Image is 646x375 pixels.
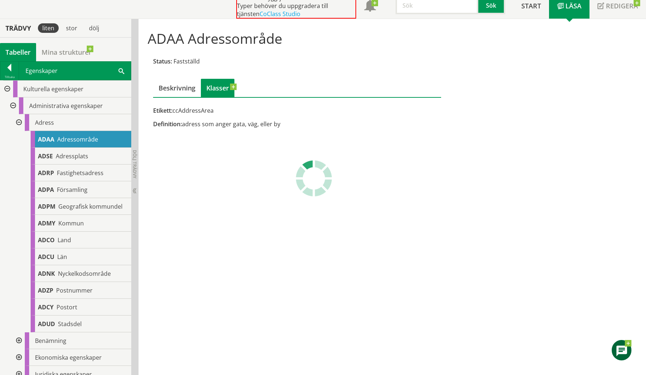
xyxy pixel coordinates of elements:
span: Benämning [35,337,66,345]
span: Status: [153,57,172,65]
span: ADPA [38,186,54,194]
span: ADCY [38,303,54,311]
span: Definition: [153,120,182,128]
span: Start [521,1,541,10]
span: Geografisk kommundel [58,202,122,210]
div: Beskrivning [153,79,201,97]
span: Fastighetsadress [57,169,104,177]
span: Administrativa egenskaper [29,102,103,110]
a: CoClass Studio [260,10,300,18]
img: Laddar [296,160,332,197]
span: Stadsdel [58,320,82,328]
span: Adressplats [56,152,88,160]
span: Postnummer [56,286,93,294]
span: Adressområde [57,135,98,143]
span: Ekonomiska egenskaper [35,353,102,362]
span: ADNK [38,270,55,278]
span: ADCO [38,236,55,244]
div: Trädvy [1,24,35,32]
span: Församling [57,186,87,194]
span: Dölj trädvy [132,150,138,178]
div: stor [62,23,82,33]
div: Tillbaka [0,74,19,80]
span: Postort [57,303,77,311]
span: Adress [35,119,54,127]
span: ADUD [38,320,55,328]
div: ccAddressArea [153,107,441,115]
span: Län [57,253,67,261]
span: Notifikationer [364,1,376,12]
span: ADSE [38,152,53,160]
span: ADRP [38,169,54,177]
span: Redigera [606,1,638,10]
span: ADCU [38,253,54,261]
span: Sök i tabellen [118,67,124,74]
span: ADMY [38,219,55,227]
span: Läsa [565,1,581,10]
h1: ADAA Adressområde [148,30,596,46]
div: dölj [85,23,104,33]
div: liten [38,23,59,33]
a: Mina strukturer [36,43,97,61]
div: adress som anger gata, väg, eller by [153,120,441,128]
span: ADAA [38,135,54,143]
span: Kommun [58,219,84,227]
span: Kulturella egenskaper [23,85,83,93]
span: Nyckelkodsområde [58,270,111,278]
span: Fastställd [174,57,200,65]
span: ADPM [38,202,55,210]
a: Klasser [201,79,234,97]
span: Land [58,236,71,244]
span: ADZP [38,286,53,294]
span: Etikett: [153,107,172,115]
div: Egenskaper [19,62,131,80]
